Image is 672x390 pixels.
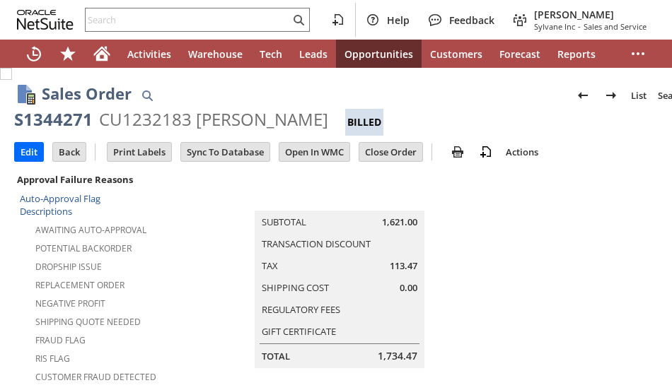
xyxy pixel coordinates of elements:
[127,47,171,61] span: Activities
[262,350,290,362] a: Total
[251,40,291,68] a: Tech
[387,13,410,27] span: Help
[400,281,417,295] span: 0.00
[35,242,132,254] a: Potential Backorder
[85,40,119,68] a: Home
[53,143,86,161] input: Back
[291,40,336,68] a: Leads
[262,259,278,272] a: Tax
[35,316,141,328] a: Shipping Quote Needed
[491,40,549,68] a: Forecast
[139,87,156,104] img: Quick Find
[422,40,491,68] a: Customers
[181,143,270,161] input: Sync To Database
[59,45,76,62] svg: Shortcuts
[290,11,307,28] svg: Search
[35,353,70,365] a: RIS flag
[262,215,306,228] a: Subtotal
[35,261,102,273] a: Dropship Issue
[108,143,171,161] input: Print Labels
[279,143,349,161] input: Open In WMC
[603,87,620,104] img: Next
[262,303,340,316] a: Regulatory Fees
[625,84,652,107] a: List
[35,297,105,309] a: Negative Profit
[557,47,596,61] span: Reports
[42,82,132,105] h1: Sales Order
[255,188,424,211] caption: Summary
[99,108,328,131] div: CU1232183 [PERSON_NAME]
[119,40,180,68] a: Activities
[390,259,417,273] span: 113.47
[345,109,383,136] div: Billed
[549,40,604,68] a: Reports
[449,143,466,160] img: print.svg
[578,21,581,32] span: -
[262,237,371,250] a: Transaction Discount
[180,40,251,68] a: Warehouse
[17,10,74,30] svg: logo
[477,143,494,160] img: add-record.svg
[35,279,124,291] a: Replacement Order
[260,47,282,61] span: Tech
[15,143,43,161] input: Edit
[20,192,100,218] a: Auto-Approval Flag Descriptions
[262,325,336,338] a: Gift Certificate
[262,281,329,294] a: Shipping Cost
[534,21,575,32] span: Sylvane Inc
[574,87,591,104] img: Previous
[35,334,86,346] a: Fraud Flag
[17,40,51,68] a: Recent Records
[14,108,93,131] div: S1344271
[25,45,42,62] svg: Recent Records
[584,21,647,32] span: Sales and Service
[534,8,647,21] span: [PERSON_NAME]
[86,11,290,28] input: Search
[378,349,417,363] span: 1,734.47
[621,40,655,68] div: More menus
[344,47,413,61] span: Opportunities
[35,224,146,236] a: Awaiting Auto-Approval
[382,215,417,229] span: 1,621.00
[430,47,482,61] span: Customers
[499,47,540,61] span: Forecast
[359,143,422,161] input: Close Order
[299,47,328,61] span: Leads
[14,170,151,189] div: Approval Failure Reasons
[93,45,110,62] svg: Home
[188,47,243,61] span: Warehouse
[500,146,544,158] a: Actions
[51,40,85,68] div: Shortcuts
[449,13,494,27] span: Feedback
[336,40,422,68] a: Opportunities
